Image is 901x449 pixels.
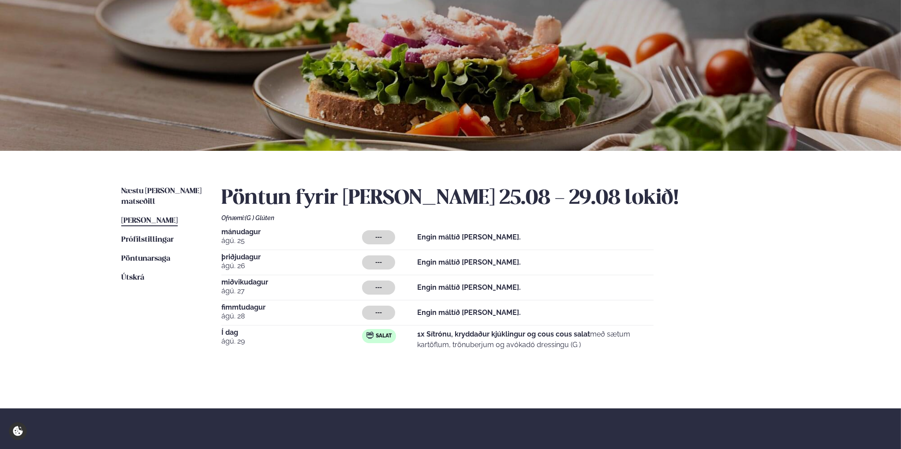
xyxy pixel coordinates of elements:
strong: 1x Sítrónu, kryddaður kjúklingur og cous cous salat [417,330,590,338]
span: --- [375,309,382,316]
a: [PERSON_NAME] [121,216,178,226]
span: ágú. 28 [221,311,362,322]
strong: Engin máltíð [PERSON_NAME]. [417,308,521,317]
a: Útskrá [121,273,144,283]
span: fimmtudagur [221,304,362,311]
a: Pöntunarsaga [121,254,170,264]
span: ágú. 25 [221,236,362,246]
span: --- [375,234,382,241]
span: mánudagur [221,228,362,236]
span: ágú. 29 [221,336,362,347]
a: Næstu [PERSON_NAME] matseðill [121,186,204,207]
strong: Engin máltíð [PERSON_NAME]. [417,233,521,241]
span: --- [375,259,382,266]
span: --- [375,284,382,291]
span: miðvikudagur [221,279,362,286]
span: Í dag [221,329,362,336]
strong: Engin máltíð [PERSON_NAME]. [417,258,521,266]
span: (G ) Glúten [245,214,274,221]
h2: Pöntun fyrir [PERSON_NAME] 25.08 - 29.08 lokið! [221,186,780,211]
img: salad.svg [366,332,374,339]
span: Pöntunarsaga [121,255,170,262]
span: ágú. 26 [221,261,362,271]
a: Prófílstillingar [121,235,174,245]
span: Prófílstillingar [121,236,174,243]
span: Næstu [PERSON_NAME] matseðill [121,187,202,206]
span: Salat [376,333,392,340]
div: Ofnæmi: [221,214,780,221]
span: þriðjudagur [221,254,362,261]
span: Útskrá [121,274,144,281]
a: Cookie settings [9,422,27,440]
span: [PERSON_NAME] [121,217,178,224]
span: ágú. 27 [221,286,362,296]
strong: Engin máltíð [PERSON_NAME]. [417,283,521,292]
p: með sætum kartöflum, trönuberjum og avókadó dressingu (G ) [417,329,654,350]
